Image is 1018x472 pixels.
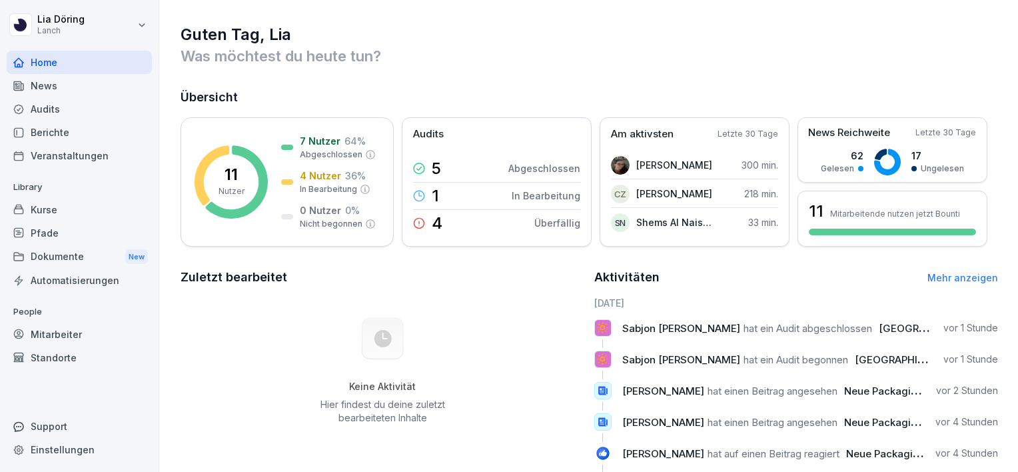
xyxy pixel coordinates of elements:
[718,128,778,140] p: Letzte 30 Tage
[911,149,964,163] p: 17
[7,245,152,269] div: Dokumente
[622,322,740,335] span: Sabjon [PERSON_NAME]
[935,415,998,429] p: vor 4 Stunden
[622,416,704,429] span: [PERSON_NAME]
[921,163,964,175] p: Ungelesen
[708,416,837,429] span: hat einen Beitrag angesehen
[821,149,863,163] p: 62
[636,215,713,229] p: Shems Al Naisani
[300,134,340,148] p: 7 Nutzer
[7,346,152,369] a: Standorte
[37,14,85,25] p: Lia Döring
[611,127,674,142] p: Am aktivsten
[7,301,152,323] p: People
[943,353,998,366] p: vor 1 Stunde
[594,296,999,310] h6: [DATE]
[7,74,152,97] a: News
[611,213,630,232] div: SN
[744,187,778,201] p: 218 min.
[622,447,704,460] span: [PERSON_NAME]
[596,350,609,369] p: 🔆
[821,163,854,175] p: Gelesen
[830,209,960,219] p: Mitarbeitende nutzen jetzt Bounti
[344,134,366,148] p: 64 %
[636,158,712,172] p: [PERSON_NAME]
[315,398,450,425] p: Hier findest du deine zuletzt bearbeiteten Inhalte
[809,200,823,223] h3: 11
[7,438,152,461] a: Einstellungen
[927,272,998,283] a: Mehr anzeigen
[808,125,890,141] p: News Reichweite
[742,158,778,172] p: 300 min.
[622,353,740,366] span: Sabjon [PERSON_NAME]
[219,185,245,197] p: Nutzer
[181,88,998,107] h2: Übersicht
[225,167,238,183] p: 11
[7,177,152,198] p: Library
[300,169,341,183] p: 4 Nutzer
[181,268,585,287] h2: Zuletzt bearbeitet
[300,149,362,161] p: Abgeschlossen
[300,218,362,230] p: Nicht begonnen
[943,321,998,335] p: vor 1 Stunde
[596,319,609,337] p: 🔆
[181,45,998,67] p: Was möchtest du heute tun?
[432,188,439,204] p: 1
[125,249,148,265] div: New
[345,203,360,217] p: 0 %
[7,144,152,167] a: Veranstaltungen
[413,127,444,142] p: Audits
[7,221,152,245] a: Pfade
[534,216,580,230] p: Überfällig
[611,156,630,175] img: vsdb780yjq3c8z0fgsc1orml.png
[594,268,660,287] h2: Aktivitäten
[432,161,441,177] p: 5
[432,215,442,231] p: 4
[708,385,837,397] span: hat einen Beitrag angesehen
[512,189,580,203] p: In Bearbeitung
[622,385,704,397] span: [PERSON_NAME]
[7,97,152,121] a: Audits
[7,51,152,74] a: Home
[300,183,357,195] p: In Bearbeitung
[508,161,580,175] p: Abgeschlossen
[7,198,152,221] a: Kurse
[708,447,839,460] span: hat auf einen Beitrag reagiert
[7,323,152,346] a: Mitarbeiter
[181,24,998,45] h1: Guten Tag, Lia
[915,127,976,139] p: Letzte 30 Tage
[345,169,366,183] p: 36 %
[636,187,712,201] p: [PERSON_NAME]
[7,415,152,438] div: Support
[748,215,778,229] p: 33 min.
[7,121,152,144] a: Berichte
[300,203,341,217] p: 0 Nutzer
[744,322,872,335] span: hat ein Audit abgeschlossen
[855,353,1004,366] span: [GEOGRAPHIC_DATA]: Opening
[37,26,85,35] p: Lanch
[315,381,450,393] h5: Keine Aktivität
[7,245,152,269] a: DokumenteNew
[611,185,630,203] div: CZ
[7,269,152,292] a: Automatisierungen
[935,447,998,460] p: vor 4 Stunden
[936,384,998,397] p: vor 2 Stunden
[744,353,848,366] span: hat ein Audit begonnen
